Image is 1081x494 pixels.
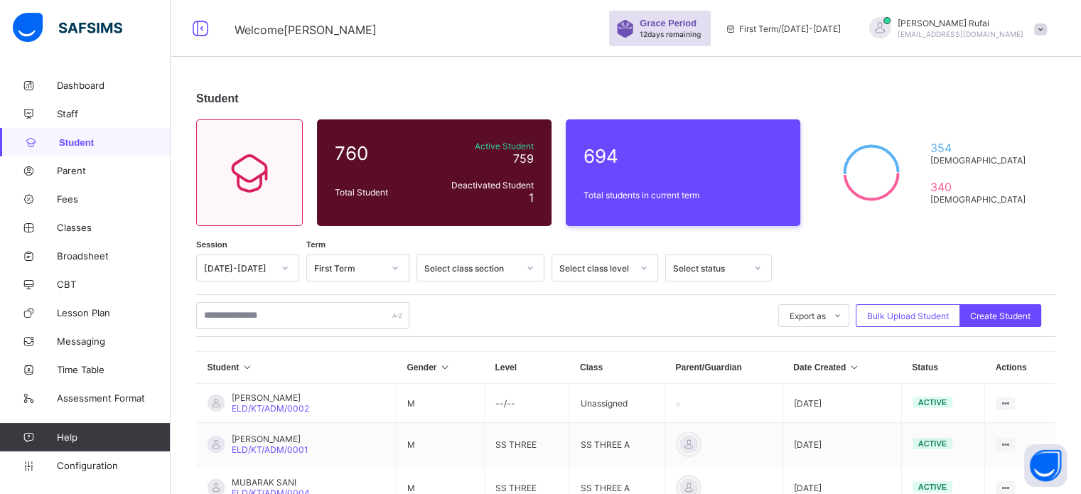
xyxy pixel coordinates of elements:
[232,477,310,488] span: MUBARAK SANI
[196,92,239,104] span: Student
[196,240,227,249] span: Session
[918,439,947,448] span: active
[232,444,308,455] span: ELD/KT/ADM/0001
[782,423,901,466] td: [DATE]
[898,30,1023,38] span: [EMAIL_ADDRESS][DOMAIN_NAME]
[57,431,170,443] span: Help
[232,392,309,403] span: [PERSON_NAME]
[306,240,326,249] span: Term
[57,250,171,262] span: Broadsheet
[484,352,569,384] th: Level
[57,193,171,205] span: Fees
[569,384,665,423] td: Unassigned
[335,142,426,164] span: 760
[569,423,665,466] td: SS THREE A
[673,263,746,274] div: Select status
[616,20,634,38] img: sticker-purple.71386a28dfed39d6af7621340158ba97.svg
[898,18,1023,28] span: [PERSON_NAME] Rufai
[439,363,451,372] i: Sort in Ascending Order
[529,190,534,205] span: 1
[396,384,484,423] td: M
[970,311,1031,321] span: Create Student
[57,335,171,347] span: Messaging
[396,423,484,466] td: M
[855,17,1054,41] div: AbiodunRufai
[57,222,171,233] span: Classes
[725,23,841,34] span: session/term information
[13,13,122,43] img: safsims
[433,180,534,190] span: Deactivated Student
[424,263,518,274] div: Select class section
[918,483,947,491] span: active
[331,183,429,201] div: Total Student
[242,363,254,372] i: Sort in Ascending Order
[849,363,861,372] i: Sort in Ascending Order
[57,307,171,318] span: Lesson Plan
[197,352,397,384] th: Student
[59,137,171,148] span: Student
[782,384,901,423] td: [DATE]
[57,364,171,375] span: Time Table
[1024,444,1067,487] button: Open asap
[930,180,1031,194] span: 340
[930,155,1031,166] span: [DEMOGRAPHIC_DATA]
[569,352,665,384] th: Class
[232,434,308,444] span: [PERSON_NAME]
[396,352,484,384] th: Gender
[57,460,170,471] span: Configuration
[57,279,171,290] span: CBT
[204,263,273,274] div: [DATE]-[DATE]
[513,151,534,166] span: 759
[583,190,782,200] span: Total students in current term
[790,311,826,321] span: Export as
[57,392,171,404] span: Assessment Format
[930,141,1031,155] span: 354
[314,263,383,274] div: First Term
[559,263,632,274] div: Select class level
[484,423,569,466] td: SS THREE
[235,23,377,37] span: Welcome [PERSON_NAME]
[782,352,901,384] th: Date Created
[930,194,1031,205] span: [DEMOGRAPHIC_DATA]
[640,30,701,38] span: 12 days remaining
[232,403,309,414] span: ELD/KT/ADM/0002
[433,141,534,151] span: Active Student
[57,108,171,119] span: Staff
[57,80,171,91] span: Dashboard
[640,18,697,28] span: Grace Period
[918,398,947,407] span: active
[484,384,569,423] td: --/--
[57,165,171,176] span: Parent
[665,352,782,384] th: Parent/Guardian
[984,352,1055,384] th: Actions
[867,311,949,321] span: Bulk Upload Student
[583,145,782,167] span: 694
[901,352,984,384] th: Status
